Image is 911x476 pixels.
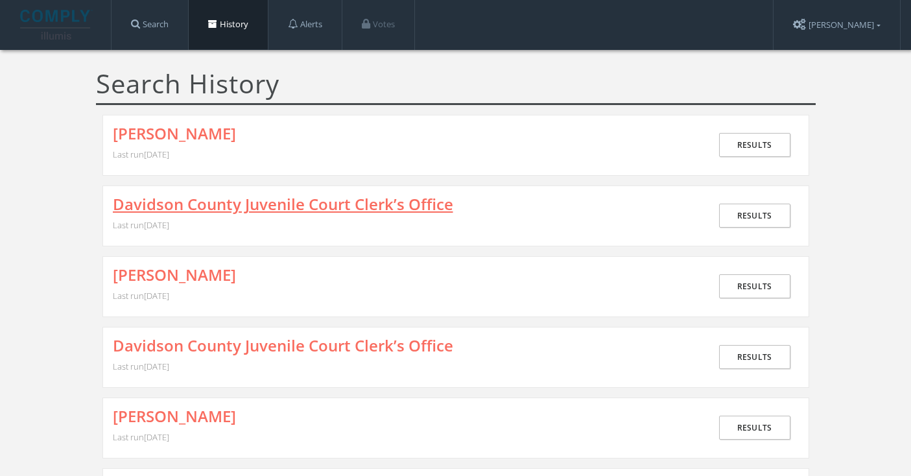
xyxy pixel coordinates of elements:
a: [PERSON_NAME] [113,408,236,425]
h1: Search History [96,69,816,105]
span: Last run [DATE] [113,361,169,372]
span: Last run [DATE] [113,431,169,443]
span: Last run [DATE] [113,219,169,231]
a: Results [719,345,790,369]
img: illumis [20,10,93,40]
span: Last run [DATE] [113,290,169,302]
a: Davidson County Juvenile Court Clerk’s Office [113,337,453,354]
a: Results [719,204,790,228]
a: Results [719,416,790,440]
a: Results [719,274,790,298]
a: [PERSON_NAME] [113,125,236,142]
a: Davidson County Juvenile Court Clerk’s Office [113,196,453,213]
a: Results [719,133,790,157]
a: [PERSON_NAME] [113,267,236,283]
span: Last run [DATE] [113,149,169,160]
